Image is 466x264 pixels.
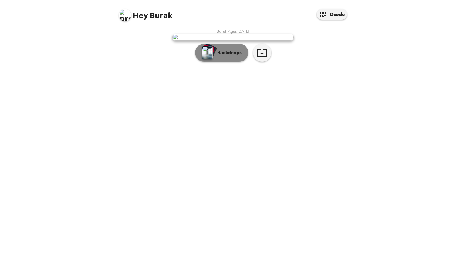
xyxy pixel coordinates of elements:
span: Hey [133,10,148,21]
p: Backdrops [214,49,242,56]
img: profile pic [119,9,131,21]
span: Burak Agar , [DATE] [217,29,249,34]
button: IDcode [317,9,347,20]
img: user [172,34,294,41]
button: Backdrops [195,44,248,62]
span: Burak [119,6,172,20]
